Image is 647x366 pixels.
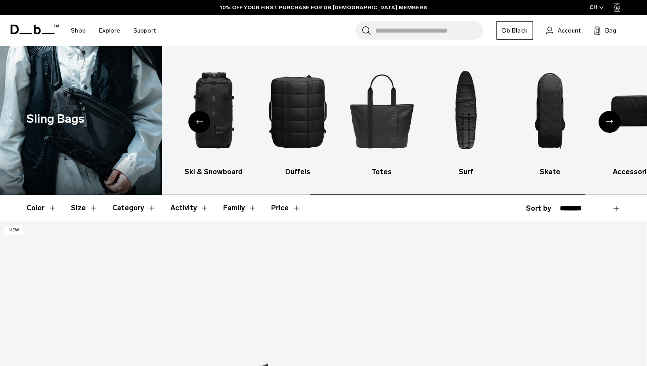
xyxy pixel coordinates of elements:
li: 4 / 10 [179,59,248,177]
a: Db Ski & Snowboard [179,59,248,177]
img: Db [263,59,332,162]
img: Db [347,59,416,162]
p: New [4,226,23,235]
h3: Luggage [96,167,164,177]
button: Toggle Filter [26,195,57,221]
span: Bag [605,26,616,35]
li: 7 / 10 [431,59,500,177]
a: Db Luggage [96,59,164,177]
a: Db Skate [515,59,584,177]
a: Db Totes [347,59,416,177]
h3: Totes [347,167,416,177]
h1: Sling Bags [26,110,85,128]
a: Db Duffels [263,59,332,177]
button: Toggle Filter [223,195,257,221]
a: Account [546,25,581,36]
button: Bag [594,25,616,36]
h3: Duffels [263,167,332,177]
button: Toggle Filter [71,195,98,221]
li: 5 / 10 [263,59,332,177]
img: Db [431,59,500,162]
a: Shop [71,15,86,46]
button: Toggle Filter [112,195,156,221]
img: Db [179,59,248,162]
a: Support [133,15,156,46]
img: Db [96,59,164,162]
li: 3 / 10 [96,59,164,177]
h3: Skate [515,167,584,177]
button: Toggle Filter [170,195,209,221]
h3: Ski & Snowboard [179,167,248,177]
a: Db Black [496,21,533,40]
div: Previous slide [188,111,210,133]
nav: Main Navigation [64,15,162,46]
h3: Surf [431,167,500,177]
a: 10% OFF YOUR FIRST PURCHASE FOR DB [DEMOGRAPHIC_DATA] MEMBERS [220,4,427,11]
div: Next slide [599,111,621,133]
a: Explore [99,15,120,46]
a: Db Surf [431,59,500,177]
span: Account [558,26,581,35]
li: 6 / 10 [347,59,416,177]
li: 8 / 10 [515,59,584,177]
button: Toggle Price [271,195,301,221]
img: Db [515,59,584,162]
